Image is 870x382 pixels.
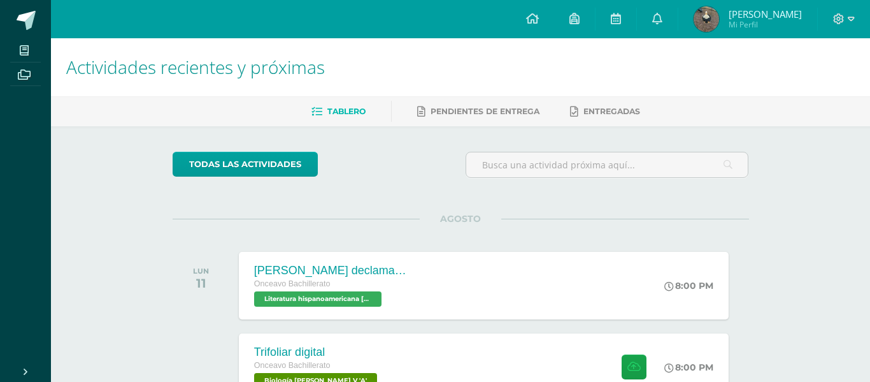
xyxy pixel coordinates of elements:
a: todas las Actividades [173,152,318,177]
span: Onceavo Bachillerato [254,279,331,288]
span: Tablero [327,107,366,116]
div: Trifoliar digital [254,346,380,359]
span: AGOSTO [420,213,501,224]
div: LUN [193,267,209,275]
span: Onceavo Bachillerato [254,361,331,370]
span: Actividades recientes y próximas [66,55,325,79]
span: Pendientes de entrega [431,107,539,116]
a: Entregadas [570,101,640,122]
a: Tablero [311,101,366,122]
img: cda4ca2107ef92bdb77e9bf5b7713d7b.png [694,6,719,32]
a: Pendientes de entrega [417,101,539,122]
div: 8:00 PM [664,362,713,373]
input: Busca una actividad próxima aquí... [466,152,748,177]
span: Literatura hispanoamericana Bach V 'A' [254,291,382,307]
div: 11 [193,275,209,291]
span: [PERSON_NAME] [729,8,802,20]
span: Mi Perfil [729,19,802,30]
span: Entregadas [583,107,640,116]
div: [PERSON_NAME] declamaciòn [254,264,407,277]
div: 8:00 PM [664,280,713,291]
